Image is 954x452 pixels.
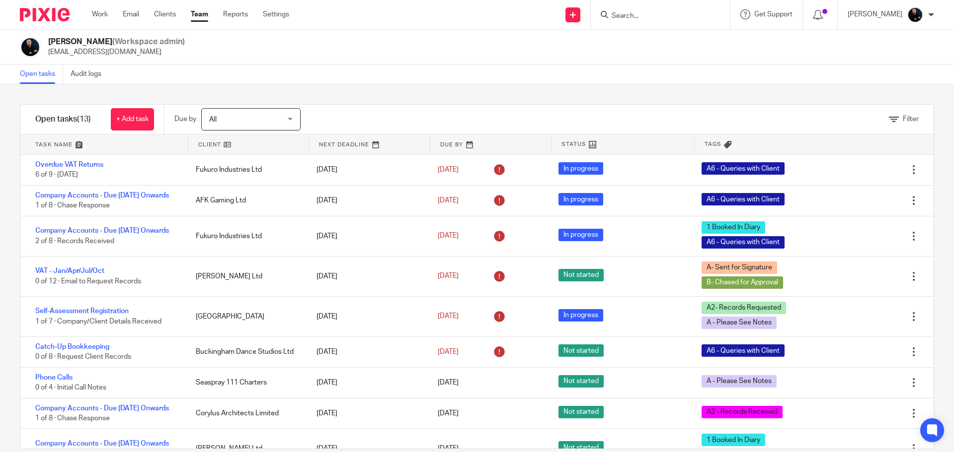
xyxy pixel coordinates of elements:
[307,342,427,362] div: [DATE]
[438,348,459,355] span: [DATE]
[35,192,169,199] a: Company Accounts - Due [DATE] Onwards
[20,65,63,84] a: Open tasks
[35,267,104,274] a: VAT - Jan/Apr/Jul/Oct
[558,162,603,175] span: In progress
[35,278,141,285] span: 0 of 12 · Email to Request Records
[186,307,307,326] div: [GEOGRAPHIC_DATA]
[35,318,161,325] span: 1 of 7 · Company/Client Details Received
[48,37,185,47] h2: [PERSON_NAME]
[702,276,783,289] span: B- Chased for Approval
[702,162,785,175] span: A6 - Queries with Client
[558,269,604,281] span: Not started
[186,226,307,246] div: Fukuro Industries Ltd
[20,8,70,21] img: Pixie
[307,226,427,246] div: [DATE]
[111,108,154,130] a: + Add task
[209,116,217,123] span: All
[907,7,923,23] img: Headshots%20accounting4everything_Poppy%20Jakes%20Photography-2203.jpg
[35,384,106,391] span: 0 of 4 · Initial Call Notes
[307,191,427,210] div: [DATE]
[307,160,427,180] div: [DATE]
[112,38,185,46] span: (Workspace admin)
[702,375,777,387] span: A - Please See Notes
[35,440,169,447] a: Company Accounts - Due [DATE] Onwards
[154,9,176,19] a: Clients
[438,379,459,386] span: [DATE]
[754,11,793,18] span: Get Support
[35,114,91,125] h1: Open tasks
[558,344,604,357] span: Not started
[35,353,131,360] span: 0 of 8 · Request Client Records
[35,415,110,422] span: 1 of 8 · Chase Response
[307,307,427,326] div: [DATE]
[186,342,307,362] div: Buckingham Dance Studios Ltd
[35,227,169,234] a: Company Accounts - Due [DATE] Onwards
[35,202,110,209] span: 1 of 8 · Chase Response
[561,140,586,148] span: Status
[702,261,777,274] span: A- Sent for Signature
[35,238,114,245] span: 2 of 8 · Records Received
[307,373,427,392] div: [DATE]
[705,140,721,148] span: Tags
[223,9,248,19] a: Reports
[611,12,700,21] input: Search
[702,193,785,205] span: A6 - Queries with Client
[903,116,919,123] span: Filter
[702,406,783,418] span: A3 - Records Received
[123,9,139,19] a: Email
[186,191,307,210] div: AFK Gaming Ltd
[174,114,196,124] p: Due by
[307,403,427,423] div: [DATE]
[558,193,603,205] span: In progress
[558,375,604,387] span: Not started
[558,406,604,418] span: Not started
[558,309,603,322] span: In progress
[438,410,459,417] span: [DATE]
[77,115,91,123] span: (13)
[438,166,459,173] span: [DATE]
[702,317,777,329] span: A - Please See Notes
[35,343,109,350] a: Catch-Up Bookkeeping
[35,405,169,412] a: Company Accounts - Due [DATE] Onwards
[438,197,459,204] span: [DATE]
[186,160,307,180] div: Fukuro Industries Ltd
[702,302,786,314] span: A2- Records Requested
[191,9,208,19] a: Team
[35,172,78,179] span: 6 of 9 · [DATE]
[35,161,103,168] a: Overdue VAT Returns
[92,9,108,19] a: Work
[263,9,289,19] a: Settings
[35,374,73,381] a: Phone Calls
[48,47,185,57] p: [EMAIL_ADDRESS][DOMAIN_NAME]
[186,373,307,392] div: Seaspray 111 Charters
[438,233,459,240] span: [DATE]
[438,445,459,452] span: [DATE]
[702,221,765,234] span: 1 Booked In Diary
[307,266,427,286] div: [DATE]
[702,344,785,357] span: A6 - Queries with Client
[848,9,902,19] p: [PERSON_NAME]
[20,37,41,58] img: Headshots%20accounting4everything_Poppy%20Jakes%20Photography-2203.jpg
[438,313,459,320] span: [DATE]
[558,229,603,241] span: In progress
[186,266,307,286] div: [PERSON_NAME] Ltd
[702,434,765,446] span: 1 Booked In Diary
[702,236,785,249] span: A6 - Queries with Client
[35,308,129,315] a: Self-Assessment Registration
[186,403,307,423] div: Corylus Architects Limited
[71,65,109,84] a: Audit logs
[438,273,459,280] span: [DATE]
